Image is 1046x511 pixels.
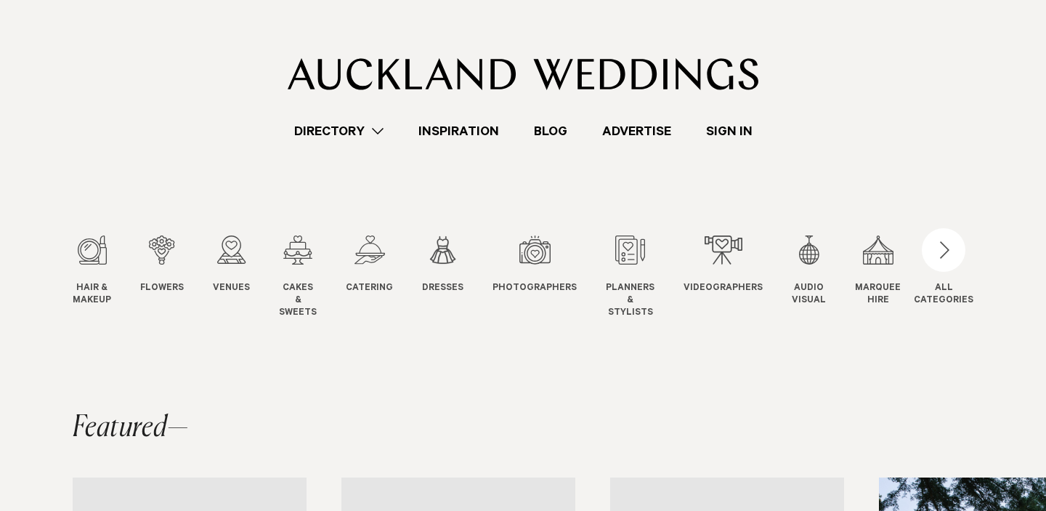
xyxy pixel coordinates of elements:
[606,283,654,319] span: Planners & Stylists
[492,283,577,295] span: Photographers
[792,236,855,319] swiper-slide: 10 / 12
[140,236,184,295] a: Flowers
[422,236,492,319] swiper-slide: 6 / 12
[140,236,213,319] swiper-slide: 2 / 12
[277,121,401,141] a: Directory
[684,236,763,295] a: Videographers
[606,236,684,319] swiper-slide: 8 / 12
[585,121,689,141] a: Advertise
[73,236,140,319] swiper-slide: 1 / 12
[346,236,422,319] swiper-slide: 5 / 12
[855,283,901,307] span: Marquee Hire
[492,236,577,295] a: Photographers
[689,121,770,141] a: Sign In
[73,414,189,443] h2: Featured
[492,236,606,319] swiper-slide: 7 / 12
[213,236,250,295] a: Venues
[279,236,346,319] swiper-slide: 4 / 12
[288,58,759,90] img: Auckland Weddings Logo
[346,236,393,295] a: Catering
[213,236,279,319] swiper-slide: 3 / 12
[346,283,393,295] span: Catering
[73,236,111,307] a: Hair & Makeup
[792,236,826,307] a: Audio Visual
[914,283,973,307] div: ALL CATEGORIES
[422,283,463,295] span: Dresses
[422,236,463,295] a: Dresses
[684,236,792,319] swiper-slide: 9 / 12
[606,236,654,319] a: Planners & Stylists
[855,236,901,307] a: Marquee Hire
[792,283,826,307] span: Audio Visual
[279,236,317,319] a: Cakes & Sweets
[213,283,250,295] span: Venues
[914,236,973,304] button: ALLCATEGORIES
[855,236,930,319] swiper-slide: 11 / 12
[684,283,763,295] span: Videographers
[140,283,184,295] span: Flowers
[516,121,585,141] a: Blog
[401,121,516,141] a: Inspiration
[279,283,317,319] span: Cakes & Sweets
[73,283,111,307] span: Hair & Makeup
